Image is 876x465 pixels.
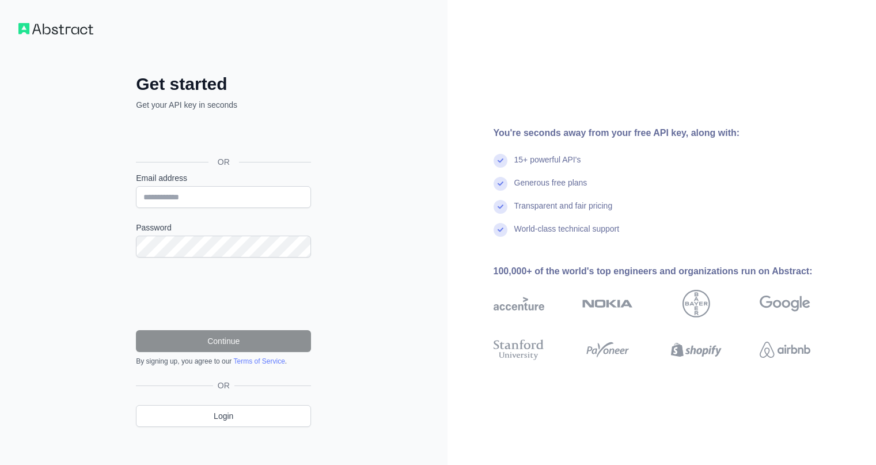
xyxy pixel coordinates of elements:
img: Workflow [18,23,93,35]
a: Terms of Service [233,357,285,365]
div: Generous free plans [514,177,587,200]
img: google [760,290,810,317]
img: check mark [494,177,507,191]
div: By signing up, you agree to our . [136,357,311,366]
button: Continue [136,330,311,352]
label: Password [136,222,311,233]
label: Email address [136,172,311,184]
iframe: reCAPTCHA [136,271,311,316]
iframe: Sign in with Google Button [130,123,314,149]
img: nokia [582,290,633,317]
div: 100,000+ of the world's top engineers and organizations run on Abstract: [494,264,847,278]
img: shopify [671,337,722,362]
img: stanford university [494,337,544,362]
img: bayer [682,290,710,317]
a: Login [136,405,311,427]
div: World-class technical support [514,223,620,246]
div: 15+ powerful API's [514,154,581,177]
div: You're seconds away from your free API key, along with: [494,126,847,140]
span: OR [208,156,239,168]
p: Get your API key in seconds [136,99,311,111]
div: Transparent and fair pricing [514,200,613,223]
img: payoneer [582,337,633,362]
img: check mark [494,200,507,214]
h2: Get started [136,74,311,94]
img: airbnb [760,337,810,362]
img: check mark [494,154,507,168]
span: OR [213,380,234,391]
img: check mark [494,223,507,237]
img: accenture [494,290,544,317]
